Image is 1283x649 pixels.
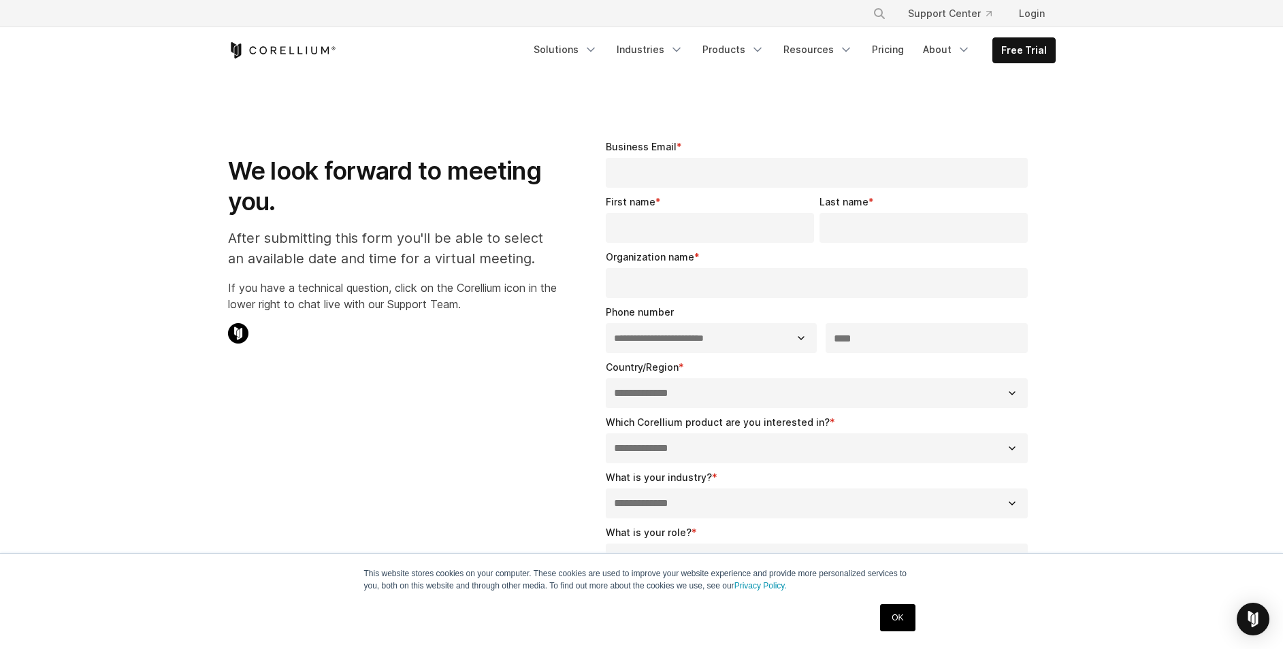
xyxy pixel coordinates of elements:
[897,1,1003,26] a: Support Center
[606,141,677,152] span: Business Email
[606,527,692,538] span: What is your role?
[880,604,915,631] a: OK
[1237,603,1269,635] div: Open Intercom Messenger
[525,37,1056,63] div: Navigation Menu
[606,251,694,263] span: Organization name
[228,228,557,269] p: After submitting this form you'll be able to select an available date and time for a virtual meet...
[867,1,892,26] button: Search
[775,37,861,62] a: Resources
[915,37,979,62] a: About
[525,37,606,62] a: Solutions
[228,323,248,344] img: Corellium Chat Icon
[606,416,830,428] span: Which Corellium product are you interested in?
[228,280,557,312] p: If you have a technical question, click on the Corellium icon in the lower right to chat live wit...
[606,361,679,373] span: Country/Region
[606,306,674,318] span: Phone number
[819,196,868,207] span: Last name
[694,37,773,62] a: Products
[856,1,1056,26] div: Navigation Menu
[606,471,712,483] span: What is your industry?
[364,567,920,592] p: This website stores cookies on your computer. These cookies are used to improve your website expe...
[993,38,1055,63] a: Free Trial
[734,581,787,590] a: Privacy Policy.
[228,156,557,217] h1: We look forward to meeting you.
[864,37,912,62] a: Pricing
[606,196,655,207] span: First name
[1008,1,1056,26] a: Login
[608,37,692,62] a: Industries
[228,42,336,59] a: Corellium Home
